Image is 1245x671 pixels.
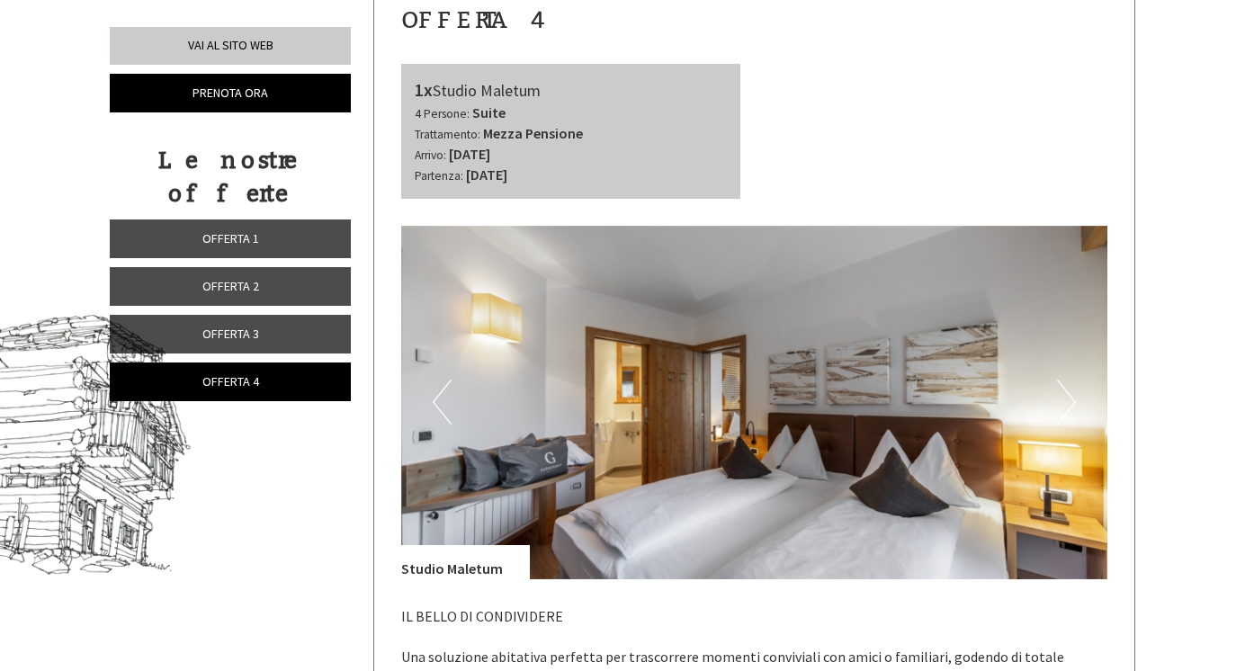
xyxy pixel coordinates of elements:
[415,78,433,101] b: 1x
[483,124,583,142] b: Mezza Pensione
[449,145,490,163] b: [DATE]
[415,168,463,183] small: Partenza:
[401,545,530,579] div: Studio Maletum
[472,103,506,121] b: Suite
[202,373,259,389] span: Offerta 4
[433,380,452,425] button: Previous
[110,27,351,65] a: Vai al sito web
[110,144,345,210] div: Le nostre offerte
[401,4,546,37] div: Offerta 4
[1057,380,1076,425] button: Next
[202,278,259,294] span: Offerta 2
[202,230,259,246] span: Offerta 1
[202,326,259,342] span: Offerta 3
[415,77,728,103] div: Studio Maletum
[466,166,507,183] b: [DATE]
[415,106,470,121] small: 4 Persone:
[401,226,1108,579] img: image
[110,74,351,112] a: Prenota ora
[415,127,480,142] small: Trattamento:
[415,148,446,163] small: Arrivo:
